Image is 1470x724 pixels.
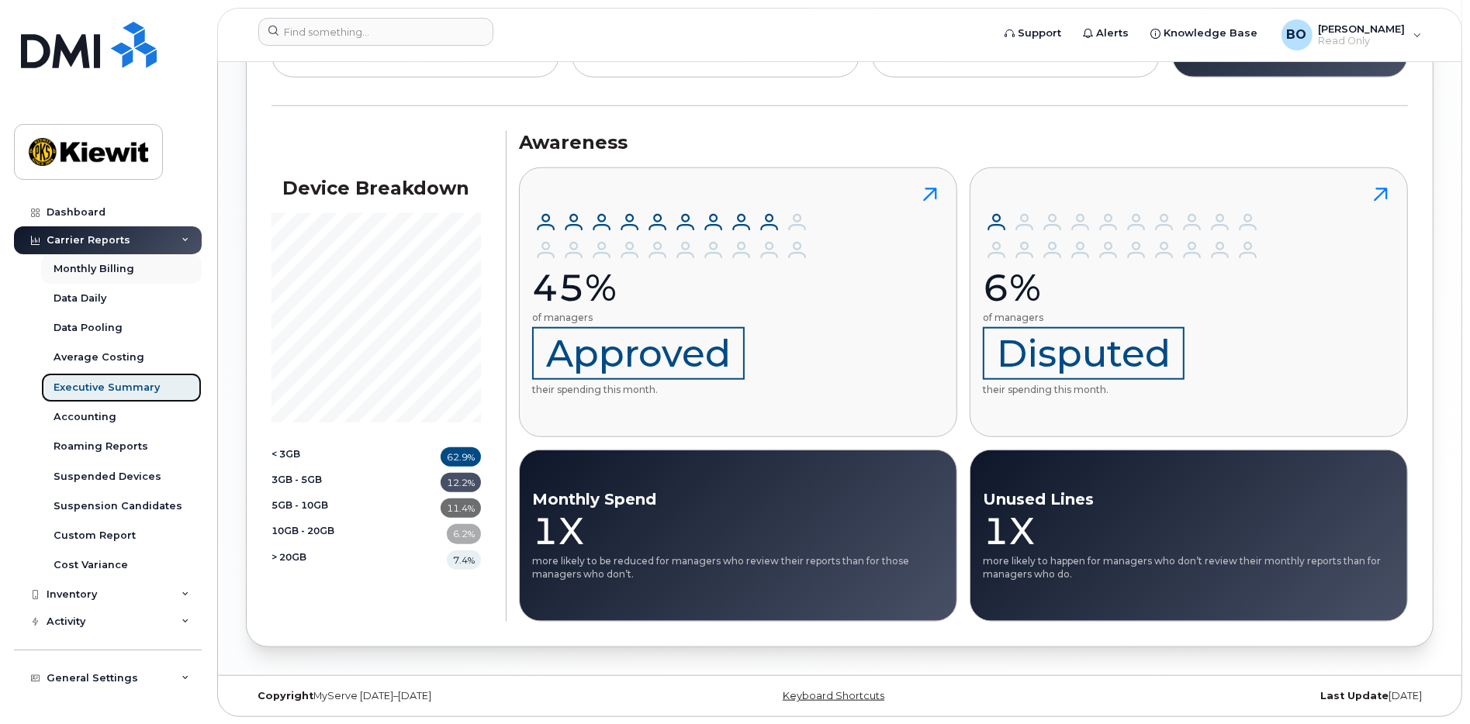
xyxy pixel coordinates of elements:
div: 45% [532,264,811,311]
span: [PERSON_NAME] [1319,22,1406,35]
p: of managers [532,311,811,324]
div: Bryant Ockenhouse [1271,19,1433,50]
span: Approved [532,327,745,380]
div: MyServe [DATE]–[DATE] [246,690,642,702]
div: 62.9% [441,447,481,467]
span: Disputed [983,327,1185,380]
p: more likely to be reduced for managers who review their reports than for those managers who don’t. [532,554,944,581]
h4: Unused Lines [983,491,1395,508]
span: Read Only [1319,35,1406,47]
strong: Last Update [1320,690,1389,702]
button: 6%of managersDisputedtheir spending this month. [970,167,1408,437]
p: their spending this month. [983,327,1262,396]
div: 1X [532,508,944,554]
span: 5GB - 10GB [272,498,328,518]
p: of managers [983,311,1262,324]
a: Knowledge Base [1140,18,1269,49]
h4: Monthly Spend [532,491,944,508]
a: Alerts [1073,18,1140,49]
div: [DATE] [1038,690,1434,702]
h3: Device Breakdown [272,177,481,200]
span: Knowledge Base [1164,26,1258,41]
iframe: Messenger Launcher [1403,657,1458,712]
strong: Copyright [258,690,313,702]
div: 11.4% [441,498,481,518]
span: < 3GB [272,447,300,467]
input: Find something... [258,18,493,46]
span: Alerts [1097,26,1129,41]
span: BO [1287,26,1307,44]
div: 7.4% [447,550,481,570]
h3: Awareness [519,131,1408,154]
a: Keyboard Shortcuts [783,690,884,702]
a: Support [994,18,1073,49]
span: > 20GB [272,550,306,570]
span: 3GB - 5GB [272,473,322,492]
button: 45%of managersApprovedtheir spending this month. [519,167,957,437]
div: 6.2% [447,524,481,543]
div: 6% [983,264,1262,311]
p: their spending this month. [532,327,811,396]
div: 1X [983,508,1395,554]
span: 10GB - 20GB [272,524,334,543]
p: more likely to happen for managers who don’t review their monthly reports than for managers who do. [983,554,1395,581]
span: Support [1019,26,1062,41]
div: 12.2% [441,473,481,492]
